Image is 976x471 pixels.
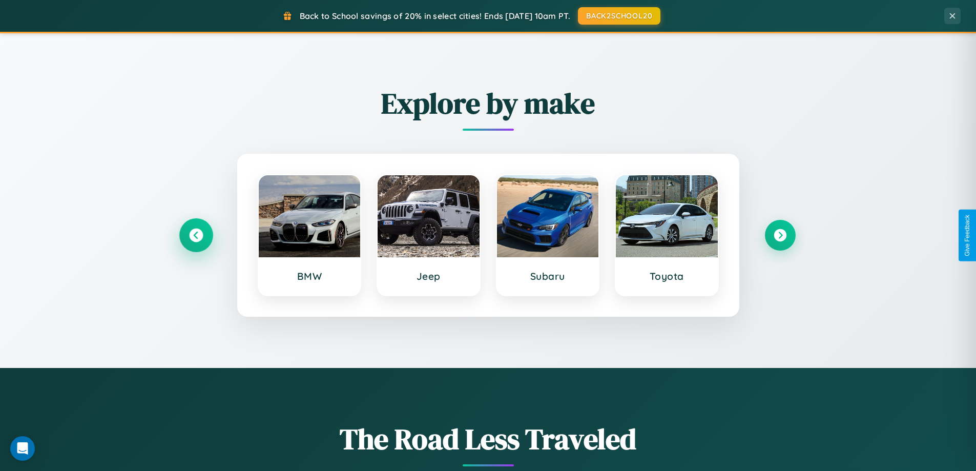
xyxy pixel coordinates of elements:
h3: BMW [269,270,350,282]
h3: Jeep [388,270,469,282]
h3: Subaru [507,270,589,282]
h2: Explore by make [181,84,796,123]
div: Open Intercom Messenger [10,436,35,461]
button: BACK2SCHOOL20 [578,7,660,25]
div: Give Feedback [964,215,971,256]
h1: The Road Less Traveled [181,419,796,459]
h3: Toyota [626,270,708,282]
span: Back to School savings of 20% in select cities! Ends [DATE] 10am PT. [300,11,570,21]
